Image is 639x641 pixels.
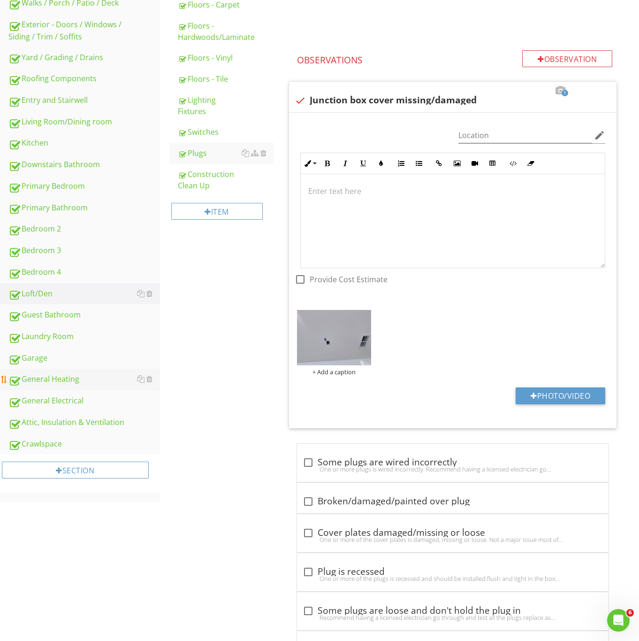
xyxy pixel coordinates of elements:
div: Attic, Insulation & Ventilation [8,417,160,429]
div: Primary Bedroom [8,180,160,193]
iframe: Intercom live chat [607,609,630,632]
span: 6 [626,609,634,617]
div: + Add a caption [297,368,372,376]
div: Construction Clean Up [178,169,274,191]
div: Bedroom 3 [8,245,160,257]
button: Clear Formatting [522,154,540,172]
div: Roofing Components [8,73,160,85]
button: Inline Style [301,154,319,172]
label: Provide Cost Estimate [310,275,388,284]
input: Location [458,128,592,143]
div: Yard / Grading / Drains [8,52,160,64]
div: Loft/Den [8,288,160,300]
div: Plugs [178,147,274,159]
div: Living Room/Dining room [8,116,160,128]
div: Downstairs Bathroom [8,159,160,171]
div: Bedroom 4 [8,266,160,278]
div: Switches [178,126,274,138]
button: Insert Image (Ctrl+P) [448,154,466,172]
div: Lighting Fixtures [178,94,274,117]
div: Floors - Tile [178,73,274,85]
img: data [297,310,372,366]
div: Garage [8,352,160,364]
div: Laundry Room [8,331,160,343]
div: One or more plugs is wired incorrectly. Recommend having a licensed electrician go through and te... [303,465,603,473]
div: General Heating [8,373,160,386]
div: Exterior - Doors / Windows / Siding / Trim / Soffits [8,19,160,42]
div: Crawlspace [8,438,160,450]
button: Insert Link (Ctrl+K) [430,154,448,172]
div: Recommend having a licensed electrician go through and test all the plugs replace as needed. [303,614,603,621]
div: Bedroom 2 [8,223,160,235]
div: Guest Bathroom [8,309,160,321]
h4: Observations [297,50,612,66]
div: Kitchen [8,137,160,149]
button: Unordered List [410,154,428,172]
span: 1 [562,90,568,96]
div: Observation [522,50,612,67]
div: One or more of the cover plates is damaged, missing or loose. Not a major issue most of the time,... [303,536,603,543]
div: Item [171,203,263,220]
div: One or more of the plugs is recessed and should be installed flush and tight in the box. Recommen... [303,575,603,582]
i: edit [594,130,605,141]
div: Primary Bathroom [8,202,160,214]
button: Colors [372,154,390,172]
div: Section [2,462,149,479]
div: Floors - Hardwoods/Laminate [178,20,274,43]
button: Insert Video [466,154,484,172]
button: Ordered List [392,154,410,172]
button: Photo/Video [516,387,605,404]
div: Floors - Vinyl [178,52,274,63]
div: Entry and Stairwell [8,94,160,107]
div: General Electrical [8,395,160,407]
